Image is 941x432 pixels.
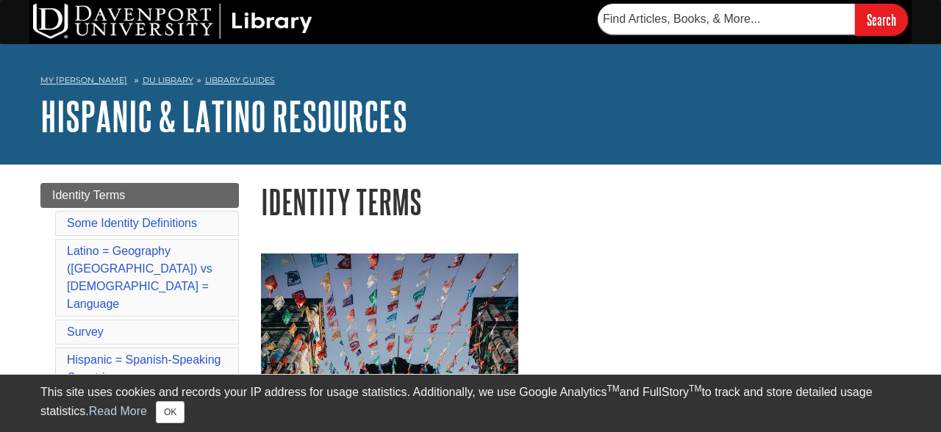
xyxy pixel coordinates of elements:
input: Find Articles, Books, & More... [598,4,855,35]
input: Search [855,4,908,35]
span: Identity Terms [52,189,125,201]
h1: Identity Terms [261,183,901,220]
form: Searches DU Library's articles, books, and more [598,4,908,35]
a: Hispanic = Spanish-Speaking Countries [67,353,221,384]
img: DU Library [33,4,312,39]
a: Read More [89,405,147,417]
sup: TM [689,384,701,394]
a: Some Identity Definitions [67,217,197,229]
nav: breadcrumb [40,71,901,94]
a: Identity Terms [40,183,239,208]
a: Library Guides [205,75,275,85]
div: This site uses cookies and records your IP address for usage statistics. Additionally, we use Goo... [40,384,901,423]
a: Survey [67,325,104,338]
a: My [PERSON_NAME] [40,74,127,87]
a: DU Library [143,75,193,85]
sup: TM [607,384,619,394]
button: Close [156,401,185,423]
a: Latino = Geography ([GEOGRAPHIC_DATA]) vs [DEMOGRAPHIC_DATA] = Language [67,245,212,310]
a: Hispanic & Latino Resources [40,93,407,139]
img: Dia de los Muertos Flags [261,253,518,425]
